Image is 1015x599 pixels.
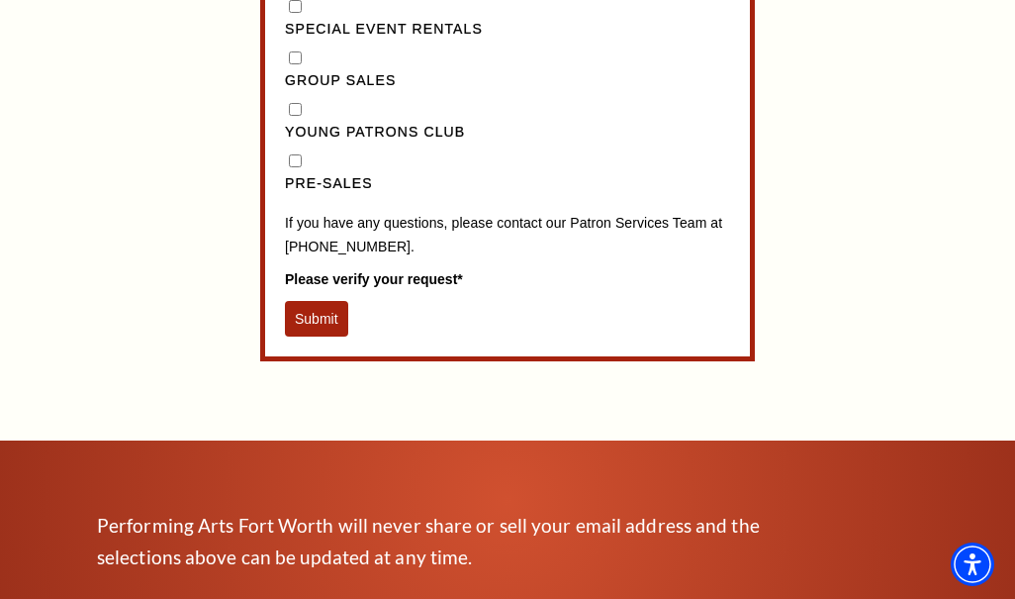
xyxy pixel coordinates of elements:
label: Group Sales [285,69,730,93]
label: Young Patrons Club [285,121,730,145]
p: Performing Arts Fort Worth will never share or sell your email address and the selections above c... [97,510,789,573]
p: If you have any questions, please contact our Patron Services Team at [PHONE_NUMBER]. [285,212,730,258]
button: Submit [285,301,348,337]
label: Please verify your request* [285,268,730,290]
div: Accessibility Menu [951,543,994,586]
label: Pre-Sales [285,172,730,196]
label: Special Event Rentals [285,18,730,42]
